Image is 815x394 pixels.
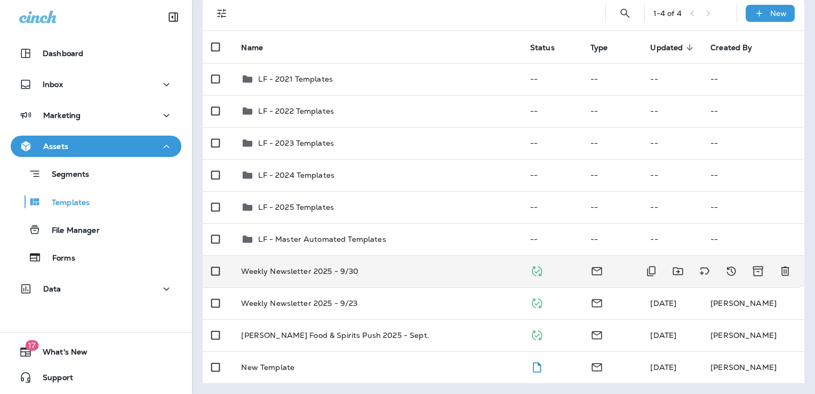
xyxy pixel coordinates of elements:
div: 1 - 4 of 4 [653,9,682,18]
p: LF - 2022 Templates [258,107,334,115]
td: -- [522,95,582,127]
span: Draft [530,361,544,371]
button: View Changelog [721,261,742,282]
span: Support [32,373,73,386]
td: -- [582,223,642,255]
td: -- [642,223,702,255]
td: -- [702,223,804,255]
span: What's New [32,348,87,360]
span: Type [590,43,622,52]
td: -- [642,159,702,191]
span: Status [530,43,555,52]
td: -- [582,159,642,191]
span: Created By [710,43,752,52]
span: Name [241,43,277,52]
td: -- [702,63,804,95]
button: Segments [11,162,181,185]
span: Published [530,297,544,307]
td: -- [522,191,582,223]
button: Marketing [11,105,181,126]
td: -- [702,95,804,127]
td: -- [582,127,642,159]
span: Type [590,43,608,52]
span: Updated [650,43,697,52]
p: Forms [42,254,75,264]
button: Filters [211,3,233,24]
span: Email [590,297,603,307]
p: Data [43,285,61,293]
td: -- [522,63,582,95]
td: -- [642,127,702,159]
span: Created By [710,43,766,52]
span: 17 [25,340,38,351]
button: Assets [11,136,181,157]
span: Pam Borrisove [650,363,676,372]
span: Caitlin Wilson [650,298,676,308]
p: LF - 2021 Templates [258,75,333,83]
td: [PERSON_NAME] [702,351,804,383]
td: [PERSON_NAME] [702,319,804,351]
span: Updated [650,43,683,52]
td: -- [582,63,642,95]
button: Dashboard [11,43,181,64]
p: LF - Master Automated Templates [258,235,386,243]
button: Templates [11,191,181,213]
button: Move to folder [667,261,689,282]
button: Support [11,367,181,388]
button: Forms [11,246,181,269]
span: Email [590,265,603,275]
span: Caitlin Wilson [650,330,676,340]
td: -- [522,223,582,255]
p: File Manager [41,226,100,236]
button: Inbox [11,74,181,95]
button: Archive [747,261,769,282]
td: -- [642,191,702,223]
button: File Manager [11,218,181,241]
td: -- [582,95,642,127]
td: -- [642,95,702,127]
p: Dashboard [43,49,83,58]
p: Marketing [43,111,81,120]
span: Email [590,329,603,339]
td: -- [522,127,582,159]
p: Weekly Newsletter 2025 - 9/23 [241,299,357,308]
button: Duplicate [641,261,662,282]
p: Templates [41,198,90,208]
p: LF - 2024 Templates [258,171,334,179]
td: -- [582,191,642,223]
span: Status [530,43,569,52]
td: [PERSON_NAME] [702,287,804,319]
p: Assets [43,142,68,151]
p: Segments [41,170,89,180]
td: -- [702,191,804,223]
p: LF - 2023 Templates [258,139,334,147]
span: Email [590,361,603,371]
button: Search Templates [614,3,636,24]
span: Published [530,265,544,275]
button: 17What's New [11,341,181,363]
p: New Template [241,363,294,372]
p: New [770,9,787,18]
td: -- [642,63,702,95]
button: Data [11,278,181,300]
p: Weekly Newsletter 2025 - 9/30 [241,267,358,275]
td: -- [522,159,582,191]
p: Inbox [43,80,63,89]
p: [PERSON_NAME] Food & Spirits Push 2025 - Sept. [241,331,429,340]
button: Delete [774,261,796,282]
td: -- [702,159,804,191]
button: Add tags [694,261,715,282]
span: Name [241,43,263,52]
p: LF - 2025 Templates [258,203,334,211]
td: -- [702,127,804,159]
button: Collapse Sidebar [158,6,188,28]
span: Published [530,329,544,339]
